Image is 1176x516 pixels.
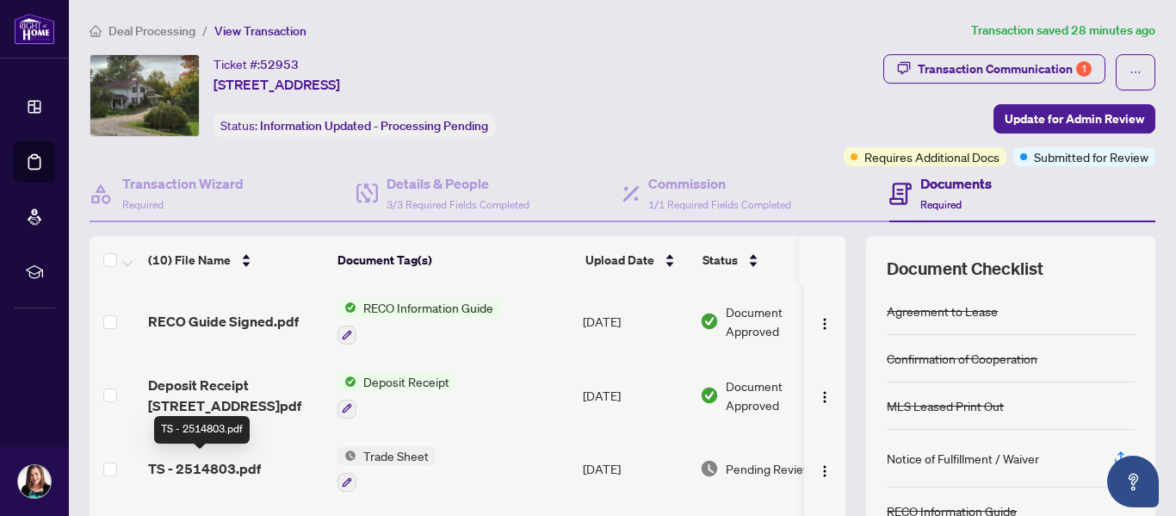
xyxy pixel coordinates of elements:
[920,198,962,211] span: Required
[648,198,791,211] span: 1/1 Required Fields Completed
[818,464,832,478] img: Logo
[202,21,207,40] li: /
[726,459,812,478] span: Pending Review
[337,298,500,345] button: Status IconRECO Information Guide
[1076,61,1092,77] div: 1
[576,284,693,358] td: [DATE]
[214,74,340,95] span: [STREET_ADDRESS]
[1034,147,1148,166] span: Submitted for Review
[337,372,456,419] button: Status IconDeposit Receipt
[148,311,299,332] span: RECO Guide Signed.pdf
[387,198,529,211] span: 3/3 Required Fields Completed
[108,23,195,39] span: Deal Processing
[260,57,299,72] span: 52953
[154,416,250,444] div: TS - 2514803.pdf
[18,465,51,498] img: Profile Icon
[337,446,436,493] button: Status IconTrade Sheet
[887,302,998,320] div: Agreement to Lease
[356,446,436,465] span: Trade Sheet
[887,257,1043,281] span: Document Checklist
[260,118,488,134] span: Information Updated - Processing Pending
[811,455,839,482] button: Logo
[148,458,261,479] span: TS - 2514803.pdf
[141,236,331,284] th: (10) File Name
[887,349,1037,368] div: Confirmation of Cooperation
[993,104,1155,134] button: Update for Admin Review
[700,459,719,478] img: Document Status
[811,382,839,409] button: Logo
[811,308,839,335] button: Logo
[331,236,579,284] th: Document Tag(s)
[585,251,654,270] span: Upload Date
[700,312,719,331] img: Document Status
[337,372,356,391] img: Status Icon
[883,54,1105,84] button: Transaction Communication1
[818,390,832,404] img: Logo
[214,54,299,74] div: Ticket #:
[214,114,495,137] div: Status:
[1107,456,1159,507] button: Open asap
[1005,105,1144,133] span: Update for Admin Review
[148,375,324,416] span: Deposit Receipt [STREET_ADDRESS]pdf
[122,198,164,211] span: Required
[971,21,1155,40] article: Transaction saved 28 minutes ago
[214,23,306,39] span: View Transaction
[818,317,832,331] img: Logo
[576,358,693,432] td: [DATE]
[90,25,102,37] span: home
[122,173,244,194] h4: Transaction Wizard
[920,173,992,194] h4: Documents
[887,449,1039,468] div: Notice of Fulfillment / Waiver
[887,396,1004,415] div: MLS Leased Print Out
[696,236,842,284] th: Status
[579,236,696,284] th: Upload Date
[918,55,1092,83] div: Transaction Communication
[148,251,231,270] span: (10) File Name
[700,386,719,405] img: Document Status
[864,147,1000,166] span: Requires Additional Docs
[726,302,832,340] span: Document Approved
[387,173,529,194] h4: Details & People
[337,446,356,465] img: Status Icon
[356,372,456,391] span: Deposit Receipt
[703,251,738,270] span: Status
[1130,66,1142,78] span: ellipsis
[356,298,500,317] span: RECO Information Guide
[576,432,693,507] td: [DATE]
[648,173,791,194] h4: Commission
[726,376,832,414] span: Document Approved
[337,298,356,317] img: Status Icon
[90,55,199,136] img: IMG-E12349059_1.jpg
[14,13,55,45] img: logo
